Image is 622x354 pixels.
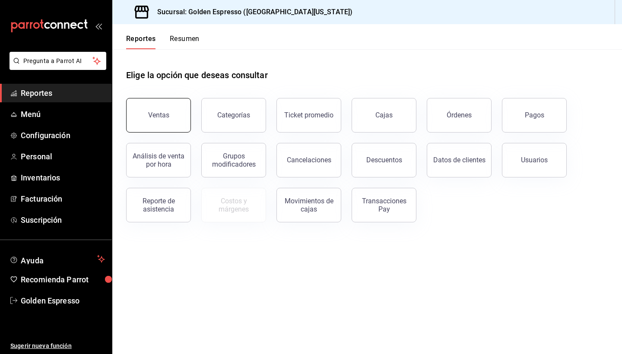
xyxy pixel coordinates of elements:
[276,188,341,222] button: Movimientos de cajas
[525,111,544,119] div: Pagos
[21,87,105,99] span: Reportes
[201,188,266,222] button: Contrata inventarios para ver este reporte
[21,295,105,307] span: Golden Espresso
[366,156,402,164] div: Descuentos
[23,57,93,66] span: Pregunta a Parrot AI
[148,111,169,119] div: Ventas
[427,143,492,177] button: Datos de clientes
[10,52,106,70] button: Pregunta a Parrot AI
[352,143,416,177] button: Descuentos
[217,111,250,119] div: Categorías
[21,108,105,120] span: Menú
[207,152,260,168] div: Grupos modificadores
[126,69,268,82] h1: Elige la opción que deseas consultar
[433,156,486,164] div: Datos de clientes
[21,274,105,285] span: Recomienda Parrot
[126,35,156,49] button: Reportes
[352,98,416,133] button: Cajas
[502,143,567,177] button: Usuarios
[126,98,191,133] button: Ventas
[502,98,567,133] button: Pagos
[170,35,200,49] button: Resumen
[284,111,333,119] div: Ticket promedio
[276,98,341,133] button: Ticket promedio
[10,341,105,351] span: Sugerir nueva función
[447,111,472,119] div: Órdenes
[95,22,102,29] button: open_drawer_menu
[427,98,492,133] button: Órdenes
[21,151,105,162] span: Personal
[201,98,266,133] button: Categorías
[132,197,185,213] div: Reporte de asistencia
[126,143,191,177] button: Análisis de venta por hora
[352,188,416,222] button: Transacciones Pay
[132,152,185,168] div: Análisis de venta por hora
[6,63,106,72] a: Pregunta a Parrot AI
[21,172,105,183] span: Inventarios
[375,111,393,119] div: Cajas
[282,197,336,213] div: Movimientos de cajas
[21,130,105,141] span: Configuración
[126,35,200,49] div: navigation tabs
[21,214,105,226] span: Suscripción
[276,143,341,177] button: Cancelaciones
[521,156,548,164] div: Usuarios
[287,156,331,164] div: Cancelaciones
[357,197,411,213] div: Transacciones Pay
[21,193,105,205] span: Facturación
[21,254,94,264] span: Ayuda
[207,197,260,213] div: Costos y márgenes
[201,143,266,177] button: Grupos modificadores
[150,7,352,17] h3: Sucursal: Golden Espresso ([GEOGRAPHIC_DATA][US_STATE])
[126,188,191,222] button: Reporte de asistencia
